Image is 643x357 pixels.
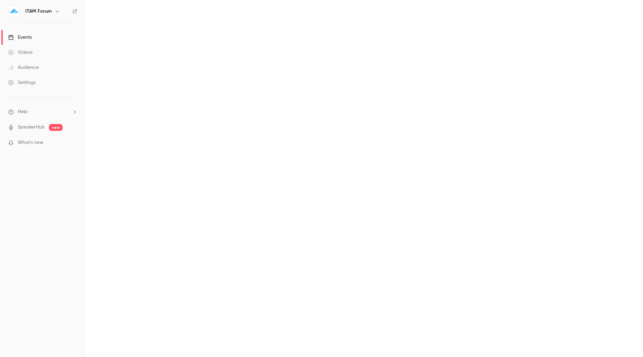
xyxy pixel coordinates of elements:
span: Help [18,108,28,115]
a: SpeakerHub [18,124,45,131]
h6: ITAM Forum [25,8,52,15]
span: What's new [18,139,43,146]
img: ITAM Forum [9,6,19,17]
span: new [49,124,63,131]
div: Events [8,34,32,41]
div: Audience [8,64,39,71]
div: Videos [8,49,32,56]
div: Settings [8,79,36,86]
li: help-dropdown-opener [8,108,77,115]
